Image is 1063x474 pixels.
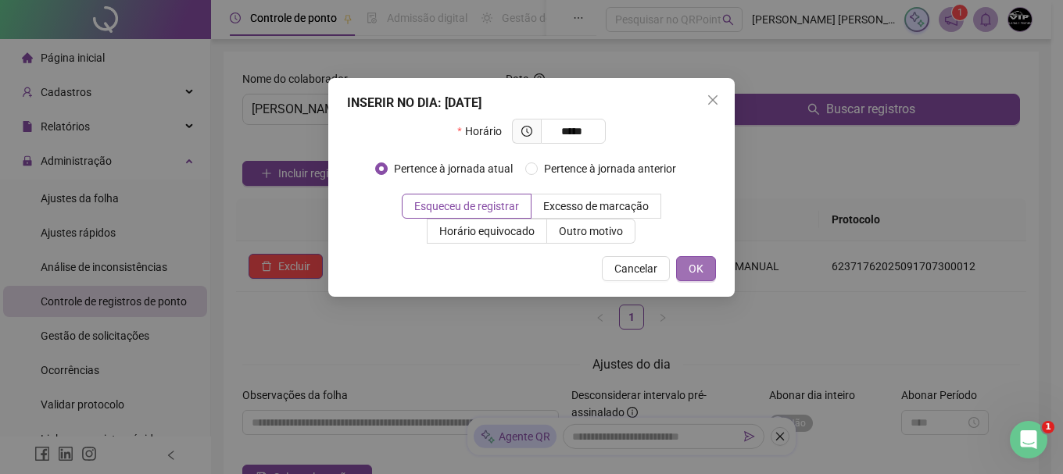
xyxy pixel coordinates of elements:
[388,160,519,177] span: Pertence à jornada atual
[414,200,519,212] span: Esqueceu de registrar
[689,260,703,277] span: OK
[347,94,716,112] div: INSERIR NO DIA : [DATE]
[521,126,532,137] span: clock-circle
[457,119,511,144] label: Horário
[602,256,670,281] button: Cancelar
[676,256,716,281] button: OK
[439,225,535,237] span: Horário equivocado
[614,260,657,277] span: Cancelar
[707,94,719,106] span: close
[559,225,623,237] span: Outro motivo
[1010,421,1047,458] iframe: Intercom live chat
[700,87,725,112] button: Close
[543,200,649,212] span: Excesso de marcação
[538,160,682,177] span: Pertence à jornada anterior
[1042,421,1054,433] span: 1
